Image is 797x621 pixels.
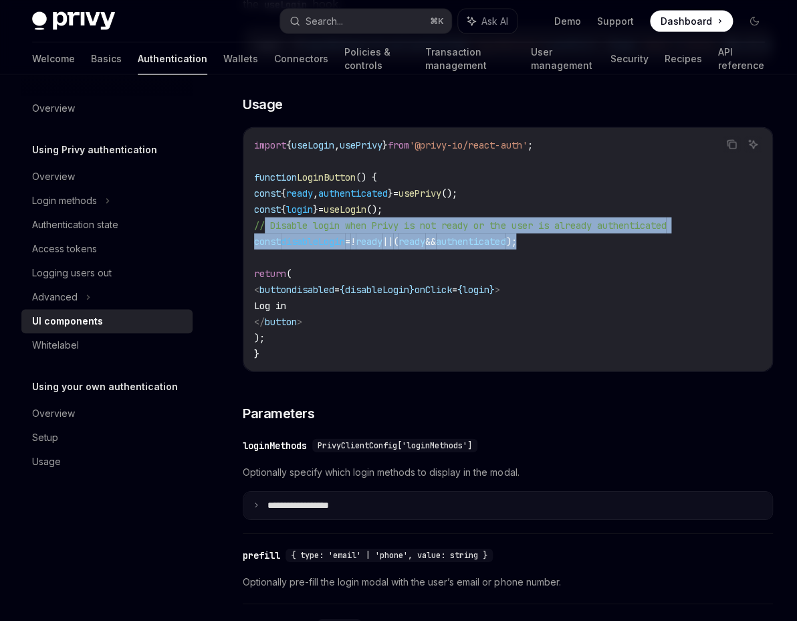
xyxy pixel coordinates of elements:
[259,284,292,296] span: button
[21,426,193,450] a: Setup
[318,187,388,199] span: authenticated
[350,236,356,248] span: !
[505,236,516,248] span: );
[254,171,297,183] span: function
[489,284,495,296] span: }
[318,203,324,215] span: =
[723,136,740,153] button: Copy the contents from the code block
[297,171,356,183] span: LoginButton
[425,236,436,248] span: &&
[452,284,457,296] span: =
[254,268,286,280] span: return
[324,203,366,215] span: useLogin
[340,139,382,151] span: usePrivy
[32,142,157,158] h5: Using Privy authentication
[32,193,97,209] div: Login methods
[281,187,286,199] span: {
[495,284,500,296] span: >
[32,169,75,185] div: Overview
[458,9,517,33] button: Ask AI
[32,241,97,257] div: Access tokens
[254,348,259,360] span: }
[254,139,286,151] span: import
[334,139,340,151] span: ,
[254,316,265,328] span: </
[32,289,78,305] div: Advanced
[21,261,193,285] a: Logging users out
[32,406,75,422] div: Overview
[409,139,527,151] span: '@privy-io/react-auth'
[366,203,382,215] span: ();
[243,574,773,590] span: Optionally pre-fill the login modal with the user’s email or phone number.
[32,100,75,116] div: Overview
[21,96,193,120] a: Overview
[313,187,318,199] span: ,
[254,284,259,296] span: <
[388,139,409,151] span: from
[318,440,472,451] span: PrivyClientConfig['loginMethods']
[436,236,505,248] span: authenticated
[292,284,334,296] span: disabled
[21,165,193,189] a: Overview
[744,11,765,32] button: Toggle dark mode
[291,550,487,561] span: { type: 'email' | 'phone', value: string }
[717,43,765,75] a: API reference
[281,203,286,215] span: {
[32,454,61,470] div: Usage
[345,236,350,248] span: =
[297,316,302,328] span: >
[554,15,581,28] a: Demo
[286,187,313,199] span: ready
[661,15,712,28] span: Dashboard
[286,268,292,280] span: (
[409,284,415,296] span: }
[313,203,318,215] span: }
[32,265,112,281] div: Logging users out
[21,333,193,357] a: Whitelabel
[388,187,393,199] span: }
[597,15,634,28] a: Support
[243,464,773,480] span: Optionally specify which login methods to display in the modal.
[32,379,178,395] h5: Using your own authentication
[382,139,388,151] span: }
[398,187,441,199] span: usePrivy
[340,284,345,296] span: {
[254,236,281,248] span: const
[223,43,258,75] a: Wallets
[744,136,762,153] button: Ask AI
[32,313,103,329] div: UI components
[280,9,452,33] button: Search...⌘K
[334,284,340,296] span: =
[356,171,377,183] span: () {
[32,12,115,31] img: dark logo
[306,13,343,29] div: Search...
[664,43,701,75] a: Recipes
[286,203,313,215] span: login
[527,139,532,151] span: ;
[243,439,307,452] div: loginMethods
[274,43,328,75] a: Connectors
[441,187,457,199] span: ();
[610,43,648,75] a: Security
[481,15,507,28] span: Ask AI
[254,300,286,312] span: Log in
[32,217,118,233] div: Authentication state
[243,549,280,562] div: prefill
[425,43,515,75] a: Transaction management
[91,43,122,75] a: Basics
[21,237,193,261] a: Access tokens
[344,43,409,75] a: Policies & controls
[21,402,193,426] a: Overview
[345,284,409,296] span: disableLogin
[254,219,666,232] span: // Disable login when Privy is not ready or the user is already authenticated
[292,139,334,151] span: useLogin
[254,203,281,215] span: const
[21,309,193,333] a: UI components
[393,236,398,248] span: (
[21,450,193,474] a: Usage
[650,11,733,32] a: Dashboard
[138,43,207,75] a: Authentication
[356,236,382,248] span: ready
[254,187,281,199] span: const
[393,187,398,199] span: =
